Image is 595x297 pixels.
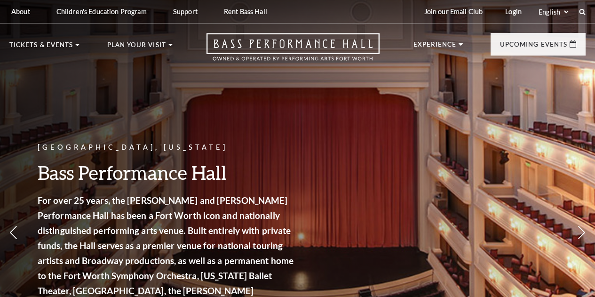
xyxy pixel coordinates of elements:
[38,161,296,185] h3: Bass Performance Hall
[224,8,267,16] p: Rent Bass Hall
[11,8,30,16] p: About
[9,42,73,53] p: Tickets & Events
[500,41,567,53] p: Upcoming Events
[107,42,166,53] p: Plan Your Visit
[413,41,457,53] p: Experience
[537,8,570,16] select: Select:
[56,8,147,16] p: Children's Education Program
[38,142,296,153] p: [GEOGRAPHIC_DATA], [US_STATE]
[173,8,198,16] p: Support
